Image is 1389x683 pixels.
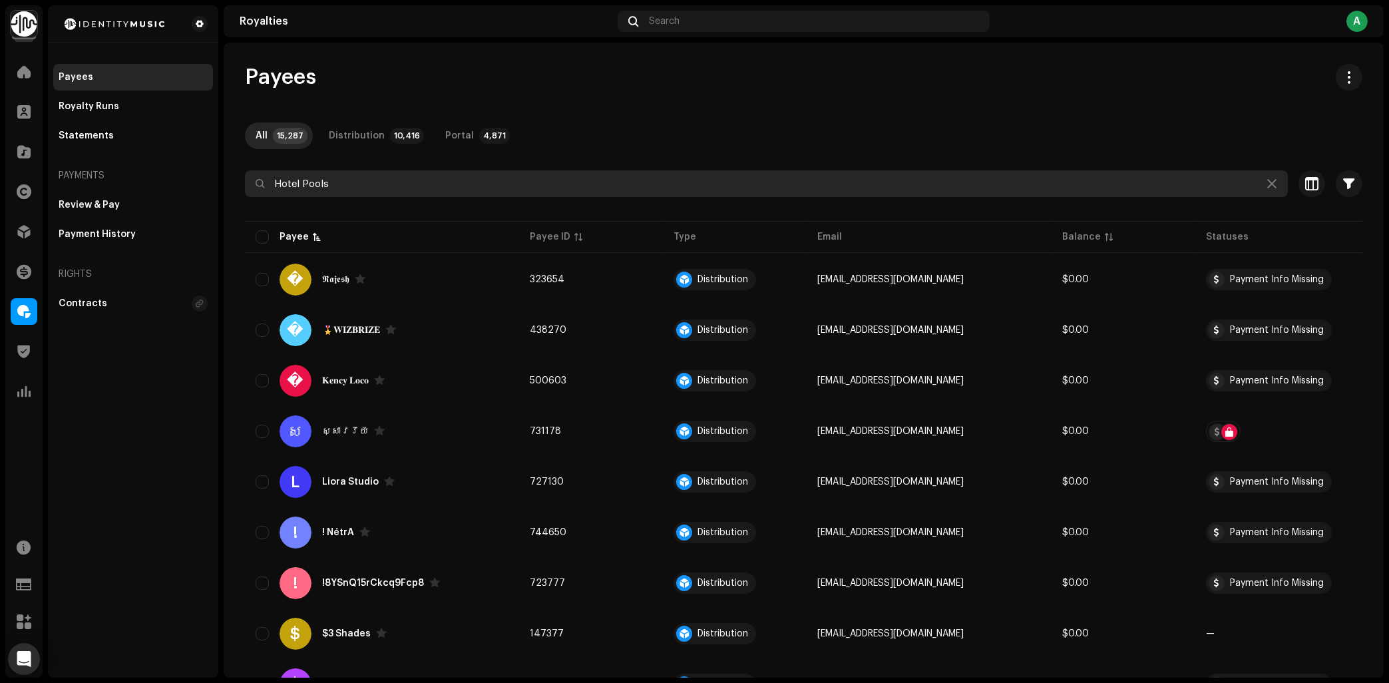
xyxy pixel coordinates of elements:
div: $ [280,618,311,650]
div: Payment Info Missing [1230,326,1324,335]
div: ស [280,415,311,447]
div: Payment Info Missing [1230,275,1324,284]
div: Payee ID [530,230,570,244]
p-badge: 10,416 [390,128,424,144]
span: wizbrize@gmail.com [817,326,964,335]
img: 2d8271db-5505-4223-b535-acbbe3973654 [59,16,170,32]
div: Portal [445,122,474,149]
div: Distribution [697,528,748,537]
div: Balance [1062,230,1101,244]
div: Open Intercom Messenger [8,643,40,675]
span: $0.00 [1062,427,1089,436]
div: Payees [59,72,93,83]
div: !8YSnQ15rCkcq9Fcp8 [322,578,424,588]
span: $0.00 [1062,326,1089,335]
div: Payment Info Missing [1230,477,1324,487]
re-m-nav-item: Payment History [53,221,213,248]
span: Payees [245,64,316,91]
div: Distribution [697,427,748,436]
div: � [280,264,311,296]
img: 0f74c21f-6d1c-4dbc-9196-dbddad53419e [11,11,37,37]
div: Distribution [697,629,748,638]
div: 𝐊𝐞𝐧𝐜𝐲 𝐋𝐨𝐜𝐨 [322,376,369,385]
span: 731178 [530,427,561,436]
re-m-nav-item: Review & Pay [53,192,213,218]
div: A [1346,11,1368,32]
div: Contracts [59,298,107,309]
span: 438270 [530,326,566,335]
div: 𝕽𝖆𝖏𝖊𝖘𝖍 [322,275,349,284]
div: Distribution [697,578,748,588]
re-m-nav-item: Payees [53,64,213,91]
div: 🎖️𝐖𝐈𝐙𝐁𝐑𝐈𝐙𝐄 [322,326,380,335]
span: 727130 [530,477,564,487]
div: Distribution [697,477,748,487]
span: vodkabusiness01@gmail.com [817,578,964,588]
div: $3 Shades [322,629,371,638]
span: 744650 [530,528,566,537]
re-m-nav-item: Royalty Runs [53,93,213,120]
p-badge: 15,287 [273,128,307,144]
re-a-nav-header: Rights [53,258,213,290]
div: Payment Info Missing [1230,528,1324,537]
span: $0.00 [1062,629,1089,638]
div: Payment History [59,229,136,240]
div: Review & Pay [59,200,120,210]
span: 500603 [530,376,566,385]
div: Payment Info Missing [1230,376,1324,385]
span: bxx.anw@gmail.com [817,477,964,487]
span: 723777 [530,578,565,588]
span: $0.00 [1062,528,1089,537]
div: Payee [280,230,309,244]
div: ! NétrÂ [322,528,354,537]
div: Royalty Runs [59,101,119,112]
div: Distribution [697,376,748,385]
span: $0.00 [1062,578,1089,588]
div: Royalties [240,16,612,27]
span: akp878943@gmail.com [817,275,964,284]
re-a-table-badge: — [1206,629,1352,638]
div: Liora Studio [322,477,379,487]
span: $0.00 [1062,477,1089,487]
span: tathoum21@gmail.com [817,427,964,436]
div: Payment Info Missing [1230,578,1324,588]
span: $0.00 [1062,275,1089,284]
div: Distribution [329,122,385,149]
span: biogojuju@gmail.com [817,376,964,385]
p-badge: 4,871 [479,128,510,144]
span: 147377 [530,629,564,638]
div: � [280,314,311,346]
div: All [256,122,268,149]
span: Search [649,16,680,27]
re-m-nav-item: Statements [53,122,213,149]
div: ស្សាវរីយ៍ [322,427,369,436]
div: L [280,466,311,498]
span: 323654 [530,275,564,284]
div: Statements [59,130,114,141]
div: ! [280,567,311,599]
div: ! [280,517,311,549]
re-a-nav-header: Payments [53,160,213,192]
div: � [280,365,311,397]
div: Distribution [697,275,748,284]
span: tabuzovensonmichael@gmail.com [817,629,964,638]
span: $0.00 [1062,376,1089,385]
span: n3trababus@gmail.com [817,528,964,537]
re-m-nav-item: Contracts [53,290,213,317]
div: Distribution [697,326,748,335]
input: Search [245,170,1288,197]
